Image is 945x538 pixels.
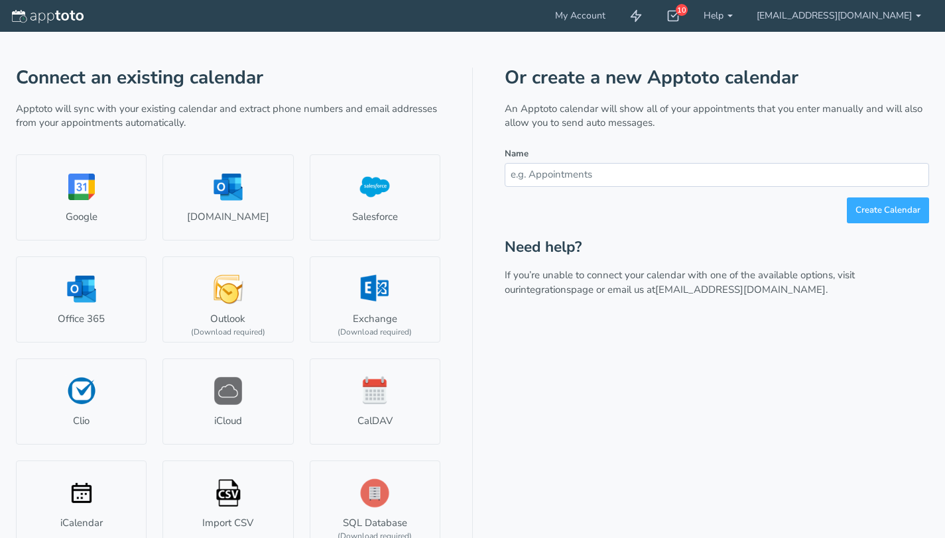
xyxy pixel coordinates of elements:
a: Google [16,154,147,241]
h1: Connect an existing calendar [16,68,440,88]
p: If you’re unable to connect your calendar with one of the available options, visit our page or em... [505,268,929,297]
a: Clio [16,358,147,445]
a: Salesforce [310,154,440,241]
a: integrations [519,283,571,296]
button: Create Calendar [847,197,929,223]
div: 10 [676,4,688,16]
a: [DOMAIN_NAME] [162,154,293,241]
img: logo-apptoto--white.svg [12,10,84,23]
p: An Apptoto calendar will show all of your appointments that you enter manually and will also allo... [505,102,929,131]
p: Apptoto will sync with your existing calendar and extract phone numbers and email addresses from ... [16,102,440,131]
label: Name [505,148,529,160]
h2: Need help? [505,239,929,256]
h1: Or create a new Apptoto calendar [505,68,929,88]
a: Office 365 [16,256,147,343]
div: (Download required) [191,327,265,338]
a: CalDAV [310,358,440,445]
input: e.g. Appointments [505,163,929,186]
a: [EMAIL_ADDRESS][DOMAIN_NAME]. [655,283,828,296]
a: Outlook [162,256,293,343]
div: (Download required) [338,327,412,338]
a: Exchange [310,256,440,343]
a: iCloud [162,358,293,445]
